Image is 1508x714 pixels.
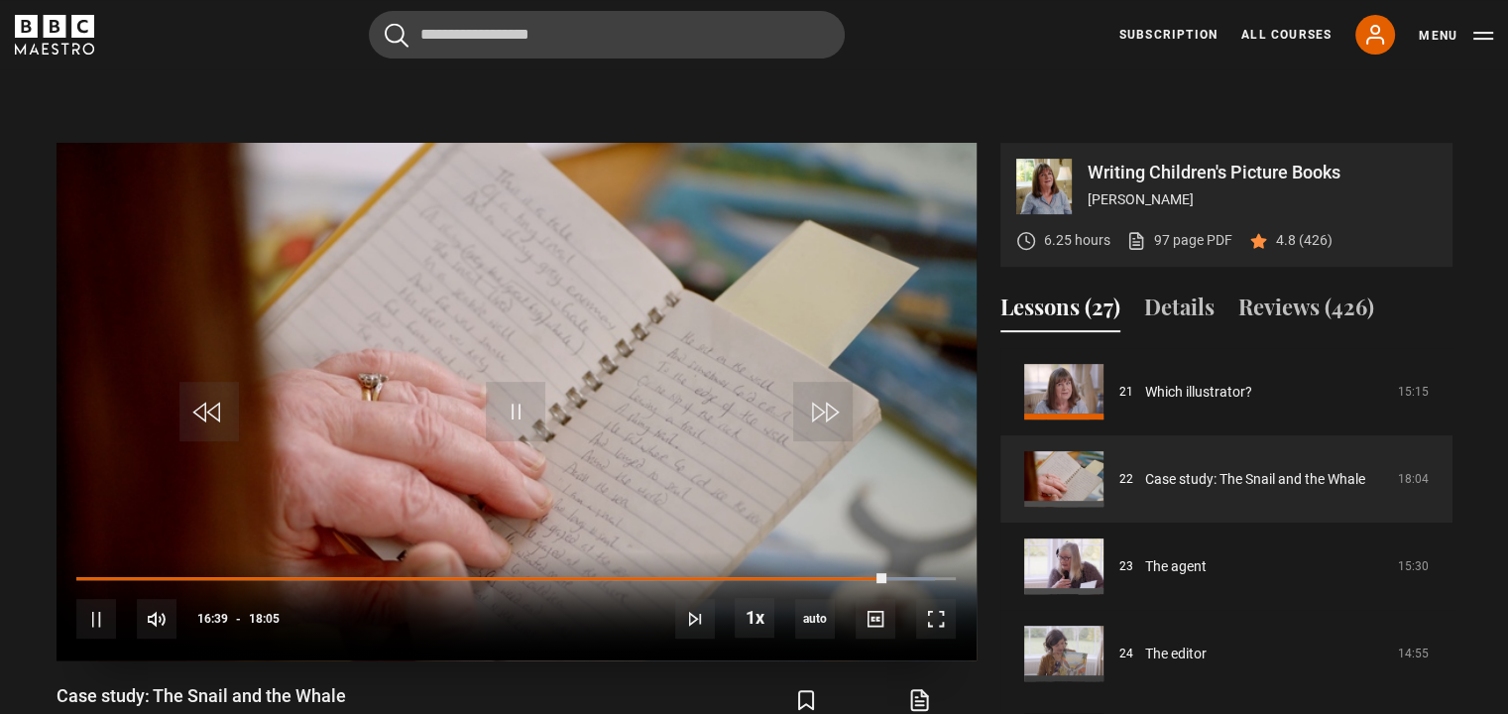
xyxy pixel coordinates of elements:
a: The agent [1145,556,1207,577]
svg: BBC Maestro [15,15,94,55]
p: Writing Children's Picture Books [1088,164,1437,181]
p: [PERSON_NAME] [1088,189,1437,210]
div: Current quality: 720p [795,599,835,639]
a: Case study: The Snail and the Whale [1145,469,1365,490]
h1: Case study: The Snail and the Whale [57,684,346,708]
span: - [236,612,241,626]
button: Submit the search query [385,23,408,48]
button: Details [1144,291,1215,332]
a: Which illustrator? [1145,382,1252,403]
button: Next Lesson [675,599,715,639]
a: 97 page PDF [1126,230,1232,251]
span: 16:39 [197,601,228,637]
button: Playback Rate [735,598,774,638]
button: Toggle navigation [1419,26,1493,46]
a: The editor [1145,644,1207,664]
button: Mute [137,599,176,639]
span: auto [795,599,835,639]
a: Subscription [1119,26,1218,44]
span: 18:05 [249,601,280,637]
a: All Courses [1241,26,1332,44]
button: Reviews (426) [1238,291,1374,332]
input: Search [369,11,845,59]
div: Progress Bar [76,577,955,581]
p: 4.8 (426) [1276,230,1333,251]
button: Fullscreen [916,599,956,639]
button: Captions [856,599,895,639]
video-js: Video Player [57,143,977,660]
button: Lessons (27) [1000,291,1120,332]
p: 6.25 hours [1044,230,1110,251]
button: Pause [76,599,116,639]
